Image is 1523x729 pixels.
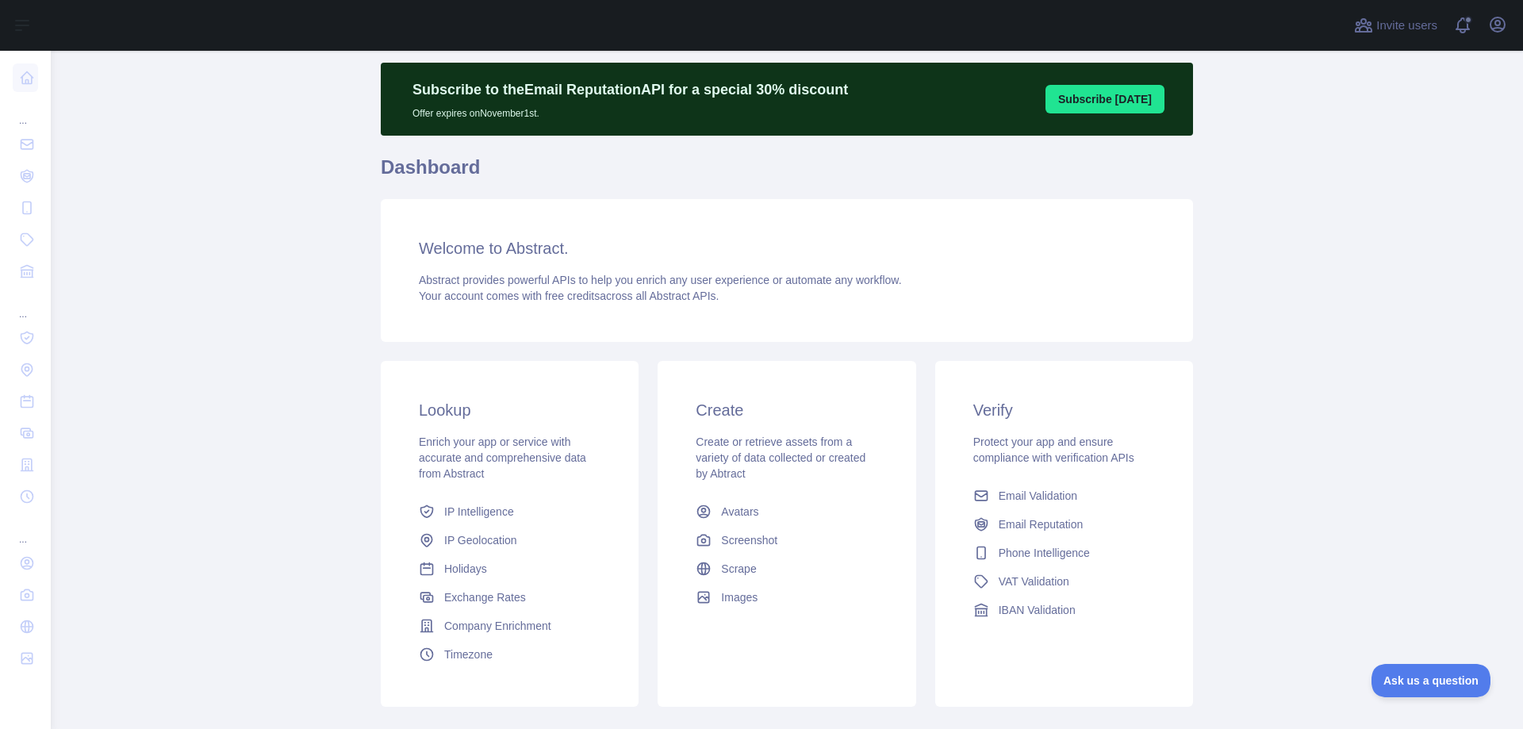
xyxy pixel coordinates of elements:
[444,504,514,520] span: IP Intelligence
[13,289,38,320] div: ...
[696,399,877,421] h3: Create
[412,526,607,554] a: IP Geolocation
[973,435,1134,464] span: Protect your app and ensure compliance with verification APIs
[412,612,607,640] a: Company Enrichment
[13,514,38,546] div: ...
[999,516,1084,532] span: Email Reputation
[444,561,487,577] span: Holidays
[419,435,586,480] span: Enrich your app or service with accurate and comprehensive data from Abstract
[689,526,884,554] a: Screenshot
[1351,13,1441,38] button: Invite users
[999,545,1090,561] span: Phone Intelligence
[967,567,1161,596] a: VAT Validation
[545,290,600,302] span: free credits
[967,596,1161,624] a: IBAN Validation
[721,532,777,548] span: Screenshot
[999,488,1077,504] span: Email Validation
[444,532,517,548] span: IP Geolocation
[419,237,1155,259] h3: Welcome to Abstract.
[721,504,758,520] span: Avatars
[444,589,526,605] span: Exchange Rates
[1371,664,1491,697] iframe: Toggle Customer Support
[999,602,1076,618] span: IBAN Validation
[689,497,884,526] a: Avatars
[412,101,848,120] p: Offer expires on November 1st.
[13,95,38,127] div: ...
[412,554,607,583] a: Holidays
[412,640,607,669] a: Timezone
[967,482,1161,510] a: Email Validation
[721,589,758,605] span: Images
[1045,85,1164,113] button: Subscribe [DATE]
[973,399,1155,421] h3: Verify
[689,554,884,583] a: Scrape
[967,539,1161,567] a: Phone Intelligence
[999,574,1069,589] span: VAT Validation
[412,79,848,101] p: Subscribe to the Email Reputation API for a special 30 % discount
[419,274,902,286] span: Abstract provides powerful APIs to help you enrich any user experience or automate any workflow.
[967,510,1161,539] a: Email Reputation
[419,399,600,421] h3: Lookup
[1376,17,1437,35] span: Invite users
[412,497,607,526] a: IP Intelligence
[412,583,607,612] a: Exchange Rates
[696,435,865,480] span: Create or retrieve assets from a variety of data collected or created by Abtract
[444,618,551,634] span: Company Enrichment
[419,290,719,302] span: Your account comes with across all Abstract APIs.
[381,155,1193,193] h1: Dashboard
[721,561,756,577] span: Scrape
[689,583,884,612] a: Images
[444,647,493,662] span: Timezone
